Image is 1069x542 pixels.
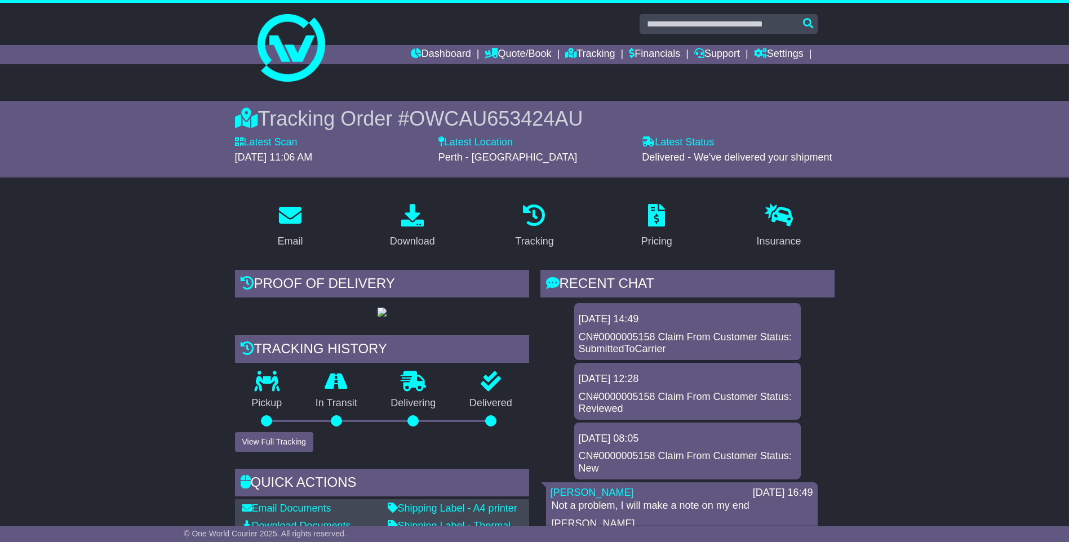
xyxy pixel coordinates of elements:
[552,500,812,512] p: Not a problem, I will make a note on my end
[235,397,299,410] p: Pickup
[235,270,529,300] div: Proof of Delivery
[277,234,303,249] div: Email
[374,397,453,410] p: Delivering
[552,518,812,530] p: [PERSON_NAME]
[388,503,517,514] a: Shipping Label - A4 printer
[453,397,529,410] p: Delivered
[551,487,634,498] a: [PERSON_NAME]
[579,450,796,474] div: CN#0000005158 Claim From Customer Status: New
[565,45,615,64] a: Tracking
[184,529,347,538] span: © One World Courier 2025. All rights reserved.
[235,106,835,131] div: Tracking Order #
[270,200,310,253] a: Email
[235,152,313,163] span: [DATE] 11:06 AM
[235,136,298,149] label: Latest Scan
[749,200,809,253] a: Insurance
[378,308,387,317] img: GetPodImage
[390,234,435,249] div: Download
[642,136,714,149] label: Latest Status
[438,152,577,163] span: Perth - [GEOGRAPHIC_DATA]
[641,234,672,249] div: Pricing
[634,200,680,253] a: Pricing
[753,487,813,499] div: [DATE] 16:49
[579,331,796,356] div: CN#0000005158 Claim From Customer Status: SubmittedToCarrier
[757,234,801,249] div: Insurance
[235,469,529,499] div: Quick Actions
[579,373,796,385] div: [DATE] 12:28
[411,45,471,64] a: Dashboard
[383,200,442,253] a: Download
[299,397,374,410] p: In Transit
[629,45,680,64] a: Financials
[642,152,832,163] span: Delivered - We've delivered your shipment
[694,45,740,64] a: Support
[579,313,796,326] div: [DATE] 14:49
[508,200,561,253] a: Tracking
[242,503,331,514] a: Email Documents
[409,107,583,130] span: OWCAU653424AU
[438,136,513,149] label: Latest Location
[235,335,529,366] div: Tracking history
[754,45,804,64] a: Settings
[235,432,313,452] button: View Full Tracking
[579,433,796,445] div: [DATE] 08:05
[242,520,351,531] a: Download Documents
[485,45,551,64] a: Quote/Book
[579,391,796,415] div: CN#0000005158 Claim From Customer Status: Reviewed
[540,270,835,300] div: RECENT CHAT
[515,234,553,249] div: Tracking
